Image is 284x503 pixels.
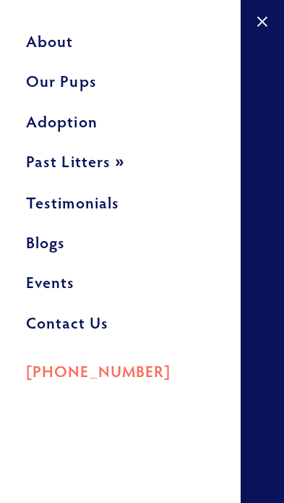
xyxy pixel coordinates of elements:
[26,66,215,106] a: Our Pups
[26,308,215,347] a: Contact Us
[26,227,215,267] a: Blogs
[26,151,111,172] span: Past Litters
[26,347,215,389] a: [PHONE_NUMBER]
[26,26,215,66] a: About
[26,106,215,146] a: Adoption
[26,187,215,227] a: Testimonials
[26,146,215,187] button: Past Litters
[26,267,215,307] a: Events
